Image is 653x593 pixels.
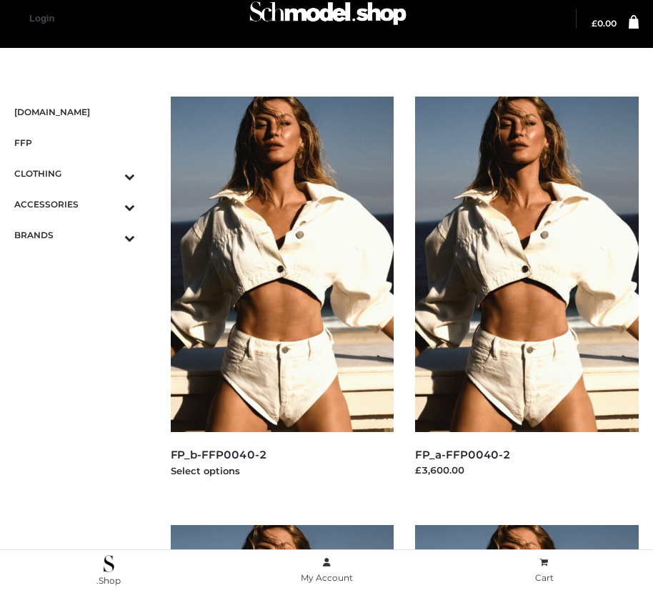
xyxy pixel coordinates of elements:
a: Select options [171,465,240,476]
span: ACCESSORIES [14,196,135,212]
span: FFP [14,134,135,151]
a: FP_a-FFP0040-2 [415,448,511,461]
span: £ [592,18,597,29]
img: .Shop [104,555,114,572]
a: Login [29,13,54,24]
a: My Account [218,554,436,587]
a: FP_b-FFP0040-2 [171,448,267,461]
span: .Shop [96,575,121,586]
span: Cart [535,572,554,583]
a: ACCESSORIESToggle Submenu [14,189,135,220]
div: £3,600.00 [415,463,639,477]
a: FFP [14,127,135,158]
a: [DOMAIN_NAME] [14,97,135,127]
span: My Account [301,572,353,583]
a: CLOTHINGToggle Submenu [14,158,135,189]
span: BRANDS [14,227,135,243]
a: BRANDSToggle Submenu [14,220,135,250]
a: £0.00 [592,19,617,28]
button: Toggle Submenu [85,189,135,220]
span: CLOTHING [14,165,135,182]
button: Toggle Submenu [85,158,135,189]
a: Cart [435,554,653,587]
bdi: 0.00 [592,18,617,29]
span: [DOMAIN_NAME] [14,104,135,120]
button: Toggle Submenu [85,220,135,250]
